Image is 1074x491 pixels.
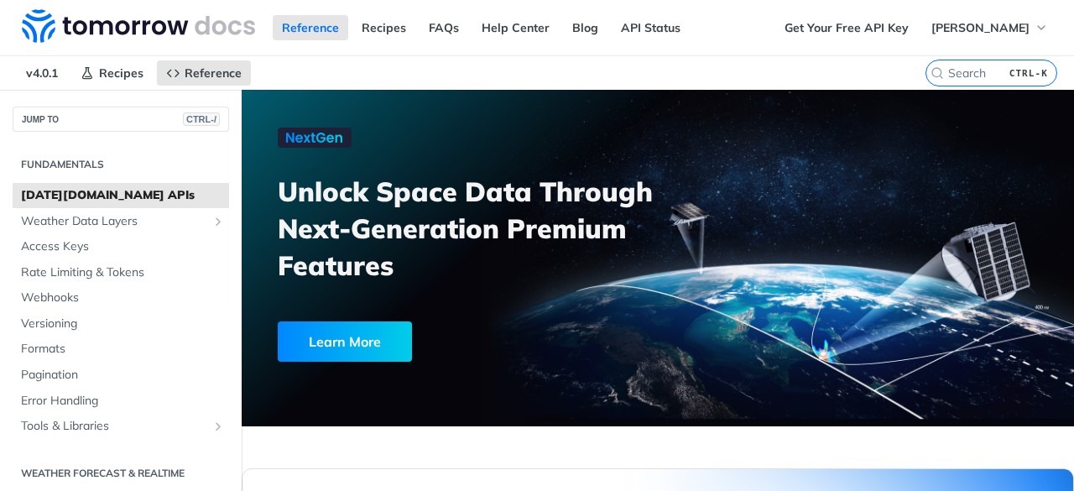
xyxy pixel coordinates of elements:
[13,234,229,259] a: Access Keys
[278,321,412,362] div: Learn More
[775,15,918,40] a: Get Your Free API Key
[21,341,225,358] span: Formats
[13,363,229,388] a: Pagination
[278,321,597,362] a: Learn More
[278,173,676,284] h3: Unlock Space Data Through Next-Generation Premium Features
[472,15,559,40] a: Help Center
[13,389,229,414] a: Error Handling
[420,15,468,40] a: FAQs
[922,15,1057,40] button: [PERSON_NAME]
[13,183,229,208] a: [DATE][DOMAIN_NAME] APIs
[13,157,229,172] h2: Fundamentals
[13,466,229,481] h2: Weather Forecast & realtime
[13,285,229,311] a: Webhooks
[13,337,229,362] a: Formats
[17,60,67,86] span: v4.0.1
[13,260,229,285] a: Rate Limiting & Tokens
[13,107,229,132] button: JUMP TOCTRL-/
[71,60,153,86] a: Recipes
[352,15,415,40] a: Recipes
[21,264,225,281] span: Rate Limiting & Tokens
[21,393,225,410] span: Error Handling
[21,418,207,435] span: Tools & Libraries
[278,128,352,148] img: NextGen
[99,65,143,81] span: Recipes
[273,15,348,40] a: Reference
[211,215,225,228] button: Show subpages for Weather Data Layers
[612,15,690,40] a: API Status
[21,316,225,332] span: Versioning
[21,187,225,204] span: [DATE][DOMAIN_NAME] APIs
[21,238,225,255] span: Access Keys
[157,60,251,86] a: Reference
[931,20,1030,35] span: [PERSON_NAME]
[13,311,229,337] a: Versioning
[21,367,225,384] span: Pagination
[22,9,255,43] img: Tomorrow.io Weather API Docs
[1005,65,1052,81] kbd: CTRL-K
[563,15,607,40] a: Blog
[21,290,225,306] span: Webhooks
[185,65,242,81] span: Reference
[183,112,220,126] span: CTRL-/
[931,66,944,80] svg: Search
[211,420,225,433] button: Show subpages for Tools & Libraries
[13,414,229,439] a: Tools & LibrariesShow subpages for Tools & Libraries
[13,209,229,234] a: Weather Data LayersShow subpages for Weather Data Layers
[21,213,207,230] span: Weather Data Layers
